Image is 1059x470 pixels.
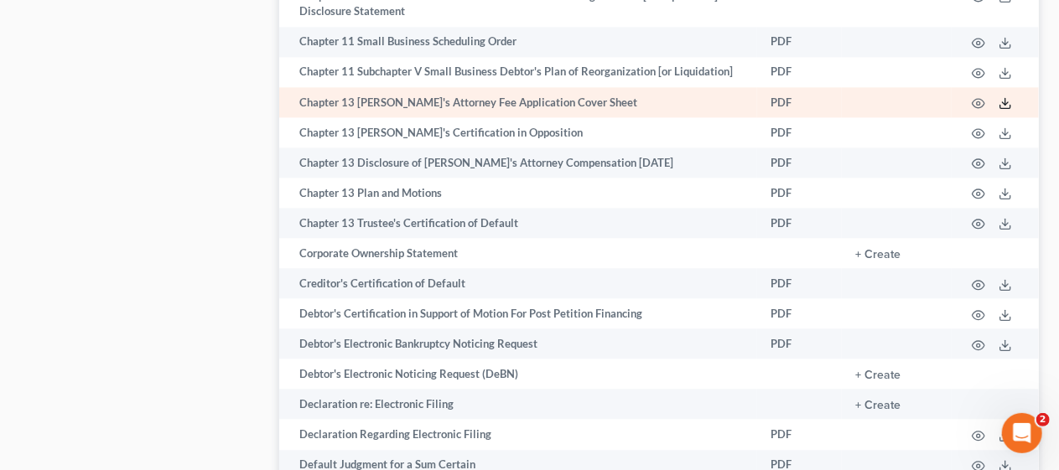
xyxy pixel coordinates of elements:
button: + Create [855,249,901,261]
td: PDF [757,298,842,328]
td: PDF [757,419,842,449]
td: PDF [757,87,842,117]
td: Creditor's Certification of Default [279,268,757,298]
td: Declaration re: Electronic Filing [279,389,757,419]
button: + Create [855,400,901,411]
td: PDF [757,117,842,147]
td: Declaration Regarding Electronic Filing [279,419,757,449]
td: PDF [757,208,842,238]
td: Debtor's Certification in Support of Motion For Post Petition Financing [279,298,757,328]
td: Debtor's Electronic Bankruptcy Noticing Request [279,328,757,359]
iframe: Intercom live chat [1002,413,1042,453]
td: Chapter 11 Small Business Scheduling Order [279,27,757,57]
td: PDF [757,328,842,359]
td: Chapter 13 Plan and Motions [279,178,757,208]
td: Chapter 13 [PERSON_NAME]'s Certification in Opposition [279,117,757,147]
td: Chapter 13 Trustee's Certification of Default [279,208,757,238]
td: Debtor's Electronic Noticing Request (DeBN) [279,359,757,389]
td: PDF [757,27,842,57]
td: Chapter 13 [PERSON_NAME]'s Attorney Fee Application Cover Sheet [279,87,757,117]
td: Corporate Ownership Statement [279,238,757,268]
td: Chapter 13 Disclosure of [PERSON_NAME]'s Attorney Compensation [DATE] [279,147,757,178]
td: PDF [757,147,842,178]
span: 2 [1036,413,1050,426]
td: PDF [757,57,842,87]
button: + Create [855,369,901,381]
td: Chapter 11 Subchapter V Small Business Debtor's Plan of Reorganization [or Liquidation] [279,57,757,87]
td: PDF [757,178,842,208]
td: PDF [757,268,842,298]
